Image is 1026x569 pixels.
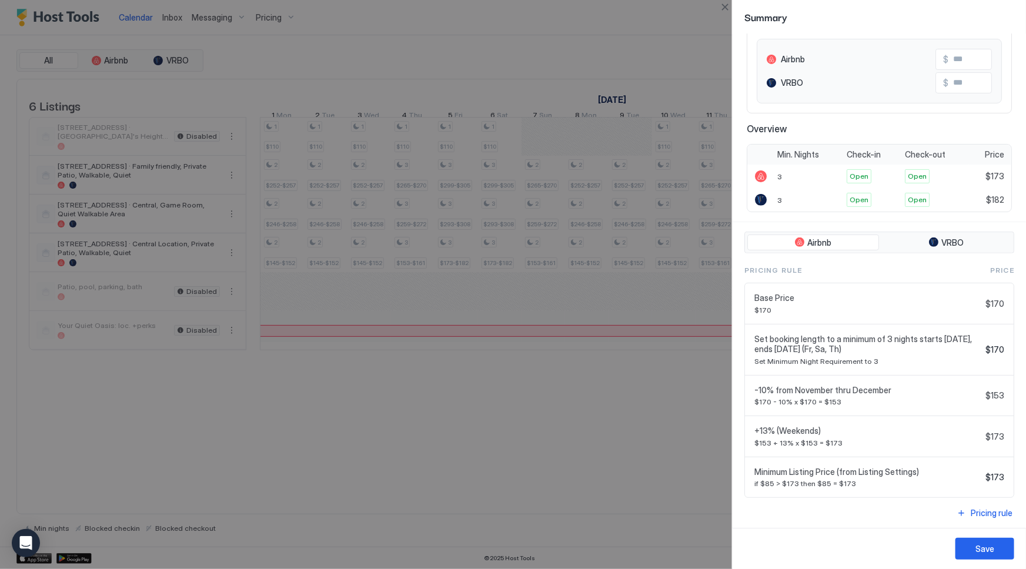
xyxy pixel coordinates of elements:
span: Check-out [905,149,945,160]
span: $173 [985,171,1004,182]
span: Open [850,195,868,205]
span: $153 [985,390,1004,401]
span: -10% from November thru December [754,385,981,396]
span: Pricing Rule [744,265,802,276]
span: $173 [985,472,1004,483]
span: Price [990,265,1014,276]
span: $170 [985,344,1004,355]
div: Pricing rule [971,507,1012,519]
span: +13% (Weekends) [754,426,981,436]
span: VRBO [942,237,964,248]
span: Check-in [847,149,881,160]
div: Save [975,543,994,555]
span: Price [985,149,1004,160]
span: Open [908,171,927,182]
button: Pricing rule [955,505,1014,521]
span: $153 + 13% x $153 = $173 [754,439,981,447]
span: Minimum Listing Price (from Listing Settings) [754,467,981,477]
span: if $85 > $173 then $85 = $173 [754,479,981,488]
span: $170 - 10% x $170 = $153 [754,397,981,406]
span: Open [908,195,927,205]
span: VRBO [781,78,803,88]
button: Save [955,538,1014,560]
span: Airbnb [808,237,832,248]
span: $182 [986,195,1004,205]
span: $173 [985,431,1004,442]
span: $ [943,54,948,65]
button: Airbnb [747,235,879,251]
div: tab-group [744,232,1014,254]
span: Open [850,171,868,182]
span: 3 [777,172,782,181]
button: VRBO [881,235,1011,251]
span: $170 [754,306,981,314]
span: Summary [744,9,1014,24]
div: Open Intercom Messenger [12,529,40,557]
span: $170 [985,299,1004,309]
span: Min. Nights [777,149,819,160]
span: $ [943,78,948,88]
span: Base Price [754,293,981,303]
span: Overview [747,123,1012,135]
span: Set booking length to a minimum of 3 nights starts [DATE], ends [DATE] (Fr, Sa, Th) [754,334,981,354]
span: Airbnb [781,54,805,65]
span: 3 [777,196,782,205]
span: Set Minimum Night Requirement to 3 [754,357,981,366]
